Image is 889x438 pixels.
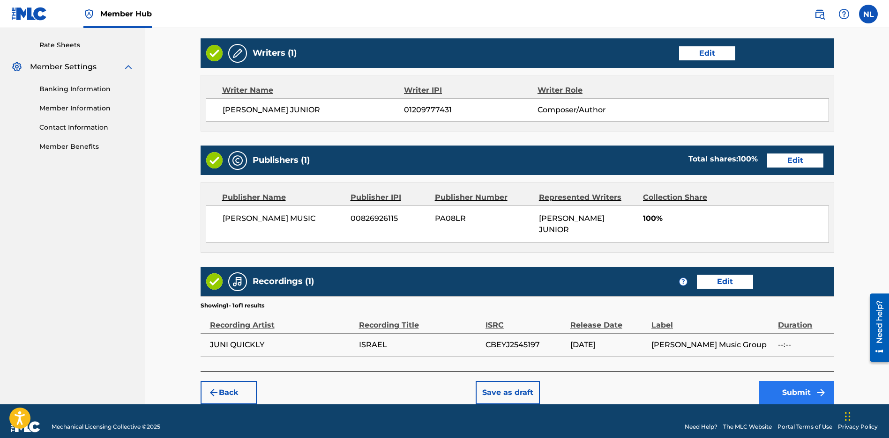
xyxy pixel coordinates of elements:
[39,123,134,132] a: Contact Information
[253,155,310,166] h5: Publishers (1)
[538,85,659,96] div: Writer Role
[223,213,344,224] span: [PERSON_NAME] MUSIC
[643,192,734,203] div: Collection Share
[253,48,297,58] h5: Writers (1)
[359,339,481,350] span: ISRAEL
[30,61,97,73] span: Member Settings
[210,310,354,331] div: Recording Artist
[39,84,134,94] a: Banking Information
[651,310,773,331] div: Label
[778,339,829,350] span: --:--
[486,339,566,350] span: CBEYJ2545197
[539,192,636,203] div: Represented Writers
[206,273,223,290] img: Valid
[723,423,772,431] a: The MLC Website
[759,381,834,404] button: Submit
[83,8,95,20] img: Top Rightsholder
[538,104,659,116] span: Composer/Author
[201,381,257,404] button: Back
[100,8,152,19] span: Member Hub
[685,423,717,431] a: Need Help?
[39,142,134,152] a: Member Benefits
[697,275,753,289] button: Edit
[814,8,825,20] img: search
[359,310,481,331] div: Recording Title
[351,192,428,203] div: Publisher IPI
[845,402,851,431] div: Drag
[643,213,829,224] span: 100%
[206,152,223,168] img: Valid
[778,310,829,331] div: Duration
[738,154,758,163] span: 100 %
[11,61,22,73] img: Member Settings
[206,45,223,61] img: Valid
[815,387,827,398] img: f7272a7cc735f4ea7f67.svg
[404,104,537,116] span: 01209777431
[679,46,735,60] button: Edit
[767,153,823,168] button: Edit
[777,423,832,431] a: Portal Terms of Use
[201,301,264,310] p: Showing 1 - 1 of 1 results
[253,276,314,287] h5: Recordings (1)
[838,8,850,20] img: help
[435,192,532,203] div: Publisher Number
[680,278,687,285] span: ?
[39,103,134,113] a: Member Information
[838,423,878,431] a: Privacy Policy
[539,214,605,234] span: [PERSON_NAME] JUNIOR
[52,423,160,431] span: Mechanical Licensing Collective © 2025
[570,339,647,350] span: [DATE]
[351,213,428,224] span: 00826926115
[11,421,40,432] img: logo
[651,339,773,350] span: [PERSON_NAME] Music Group
[223,104,404,116] span: [PERSON_NAME] JUNIOR
[835,5,853,23] div: Help
[476,381,540,404] button: Save as draft
[232,276,243,287] img: Recordings
[859,5,878,23] div: User Menu
[486,310,566,331] div: ISRC
[863,290,889,365] iframe: Resource Center
[123,61,134,73] img: expand
[810,5,829,23] a: Public Search
[232,155,243,166] img: Publishers
[210,339,354,350] span: JUNI QUICKLY
[435,213,532,224] span: PA08LR
[222,192,344,203] div: Publisher Name
[842,393,889,438] iframe: Chat Widget
[11,7,47,21] img: MLC Logo
[688,153,758,165] div: Total shares:
[232,48,243,59] img: Writers
[222,85,404,96] div: Writer Name
[39,40,134,50] a: Rate Sheets
[570,310,647,331] div: Release Date
[404,85,538,96] div: Writer IPI
[208,387,219,398] img: 7ee5dd4eb1f8a8e3ef2f.svg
